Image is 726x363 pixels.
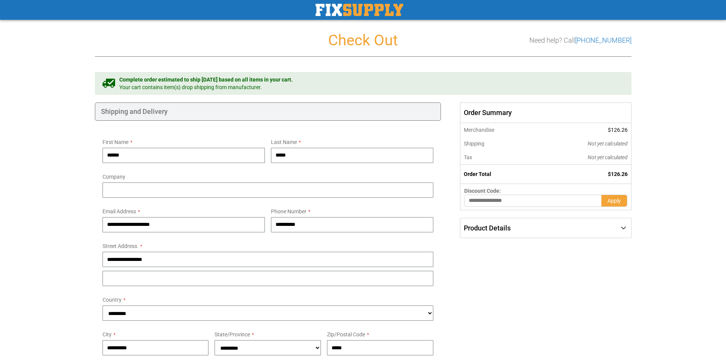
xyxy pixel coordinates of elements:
[588,154,628,160] span: Not yet calculated
[608,171,628,177] span: $126.26
[464,171,491,177] strong: Order Total
[103,297,122,303] span: Country
[95,32,631,49] h1: Check Out
[607,198,621,204] span: Apply
[316,4,403,16] img: Fix Industrial Supply
[327,331,365,337] span: Zip/Postal Code
[103,139,128,145] span: First Name
[316,4,403,16] a: store logo
[103,208,136,214] span: Email Address
[588,141,628,147] span: Not yet calculated
[601,195,627,207] button: Apply
[460,102,631,123] span: Order Summary
[95,102,441,121] div: Shipping and Delivery
[271,139,297,145] span: Last Name
[119,76,293,83] span: Complete order estimated to ship [DATE] based on all items in your cart.
[271,208,306,214] span: Phone Number
[464,224,511,232] span: Product Details
[529,37,631,44] h3: Need help? Call
[119,83,293,91] span: Your cart contains item(s) drop shipping from manufacturer.
[103,243,137,249] span: Street Address
[608,127,628,133] span: $126.26
[103,174,125,180] span: Company
[460,150,536,165] th: Tax
[215,331,250,337] span: State/Province
[460,123,536,137] th: Merchandise
[103,331,112,337] span: City
[575,36,631,44] a: [PHONE_NUMBER]
[464,188,501,194] span: Discount Code:
[464,141,484,147] span: Shipping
